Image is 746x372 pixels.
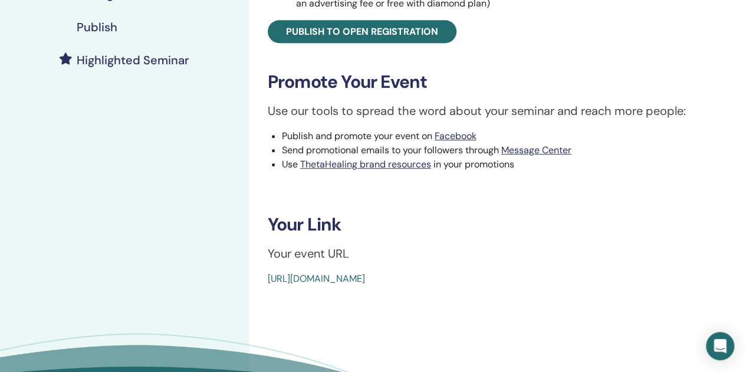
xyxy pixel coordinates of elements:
[77,53,189,67] h4: Highlighted Seminar
[282,143,727,157] li: Send promotional emails to your followers through
[268,102,727,120] p: Use our tools to spread the word about your seminar and reach more people:
[268,245,727,262] p: Your event URL
[282,157,727,172] li: Use in your promotions
[286,25,438,38] span: Publish to open registration
[300,158,431,170] a: ThetaHealing brand resources
[268,71,727,93] h3: Promote Your Event
[77,20,117,34] h4: Publish
[268,20,456,43] a: Publish to open registration
[282,129,727,143] li: Publish and promote your event on
[706,332,734,360] div: Open Intercom Messenger
[435,130,476,142] a: Facebook
[268,272,365,285] a: [URL][DOMAIN_NAME]
[268,214,727,235] h3: Your Link
[501,144,571,156] a: Message Center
